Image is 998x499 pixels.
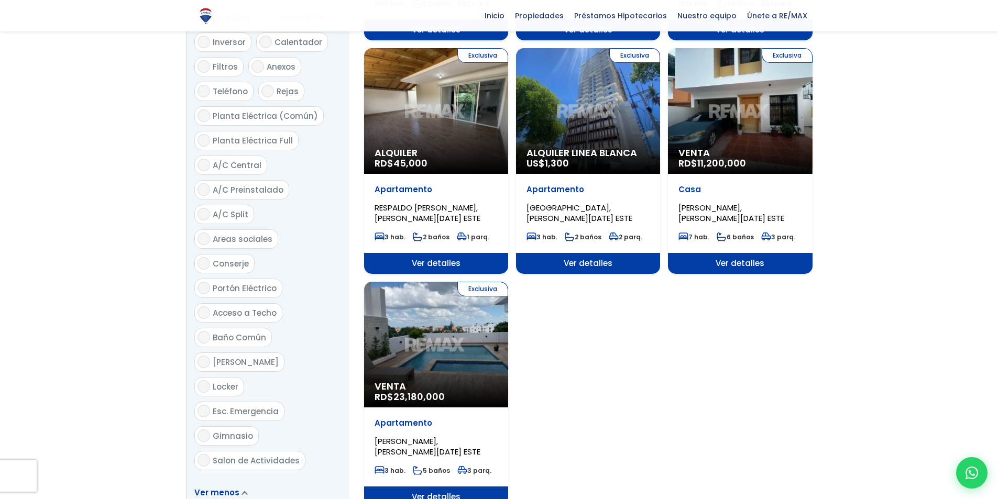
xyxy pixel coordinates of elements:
input: Conserje [198,257,210,270]
span: Salon de Actividades [213,455,300,466]
a: Exclusiva Alquiler Linea Blanca US$1,300 Apartamento [GEOGRAPHIC_DATA], [PERSON_NAME][DATE] ESTE ... [516,48,660,274]
input: Baño Común [198,331,210,343]
input: Anexos [251,60,264,73]
p: Apartamento [527,184,650,195]
span: 7 hab. [678,232,709,241]
input: Areas sociales [198,232,210,245]
input: [PERSON_NAME] [198,356,210,368]
input: Teléfono [198,85,210,97]
span: A/C Central [213,160,261,171]
span: Esc. Emergencia [213,406,279,417]
input: Esc. Emergencia [198,405,210,417]
span: Locker [213,381,238,392]
span: Anexos [267,61,295,72]
span: A/C Preinstalado [213,184,283,195]
a: Exclusiva Venta RD$11,200,000 Casa [PERSON_NAME], [PERSON_NAME][DATE] ESTE 7 hab. 6 baños 3 parq.... [668,48,812,274]
span: 3 parq. [457,466,491,475]
a: Exclusiva Alquiler RD$45,000 Apartamento RESPALDO [PERSON_NAME], [PERSON_NAME][DATE] ESTE 3 hab. ... [364,48,508,274]
span: 3 parq. [761,232,795,241]
span: 3 hab. [375,232,405,241]
span: 2 parq. [609,232,642,241]
span: Nuestro equipo [672,8,742,24]
input: Rejas [261,85,274,97]
span: Acceso a Techo [213,307,277,318]
span: Venta [678,148,802,158]
input: Filtros [198,60,210,73]
input: A/C Central [198,159,210,171]
span: RD$ [678,157,746,170]
span: Areas sociales [213,234,272,245]
span: Rejas [277,86,299,97]
input: Planta Eléctrica (Común) [198,109,210,122]
span: Propiedades [510,8,569,24]
span: Filtros [213,61,238,72]
p: Apartamento [375,184,498,195]
span: Exclusiva [457,282,508,296]
span: Préstamos Hipotecarios [569,8,672,24]
span: [GEOGRAPHIC_DATA], [PERSON_NAME][DATE] ESTE [527,202,632,224]
span: Venta [375,381,498,392]
span: 45,000 [393,157,427,170]
span: Inversor [213,37,246,48]
input: A/C Preinstalado [198,183,210,196]
span: A/C Split [213,209,248,220]
span: Alquiler Linea Blanca [527,148,650,158]
span: Conserje [213,258,249,269]
input: A/C Split [198,208,210,220]
input: Salon de Actividades [198,454,210,467]
input: Planta Eléctrica Full [198,134,210,147]
span: RD$ [375,390,445,403]
span: [PERSON_NAME], [PERSON_NAME][DATE] ESTE [678,202,784,224]
span: Calentador [275,37,322,48]
input: Gimnasio [198,429,210,442]
span: [PERSON_NAME], [PERSON_NAME][DATE] ESTE [375,436,480,457]
span: Ver detalles [516,253,660,274]
span: Alquiler [375,148,498,158]
span: 6 baños [717,232,754,241]
span: Teléfono [213,86,248,97]
span: 3 hab. [375,466,405,475]
span: [PERSON_NAME] [213,357,279,368]
span: US$ [527,157,569,170]
span: Ver detalles [668,253,812,274]
input: Inversor [198,36,210,48]
span: Gimnasio [213,430,253,441]
span: Inicio [479,8,510,24]
p: Casa [678,184,802,195]
p: Apartamento [375,418,498,428]
span: Exclusiva [609,48,660,63]
input: Calentador [259,36,272,48]
span: Exclusiva [457,48,508,63]
span: RD$ [375,157,427,170]
a: Ver menos [194,487,248,498]
span: Planta Eléctrica Full [213,135,293,146]
span: Planta Eléctrica (Común) [213,110,318,121]
input: Locker [198,380,210,393]
span: RESPALDO [PERSON_NAME], [PERSON_NAME][DATE] ESTE [375,202,480,224]
input: Portón Eléctrico [198,282,210,294]
span: Ver detalles [364,253,508,274]
span: 11,200,000 [697,157,746,170]
img: Logo de REMAX [196,7,215,25]
span: 2 baños [565,232,601,241]
span: Baño Común [213,332,266,343]
span: 1,300 [545,157,569,170]
span: 23,180,000 [393,390,445,403]
input: Acceso a Techo [198,306,210,319]
span: Exclusiva [762,48,813,63]
span: 5 baños [413,466,450,475]
span: Portón Eléctrico [213,283,277,294]
span: Ver menos [194,487,239,498]
span: 2 baños [413,232,449,241]
span: Únete a RE/MAX [742,8,813,24]
span: 3 hab. [527,232,557,241]
span: 1 parq. [457,232,489,241]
